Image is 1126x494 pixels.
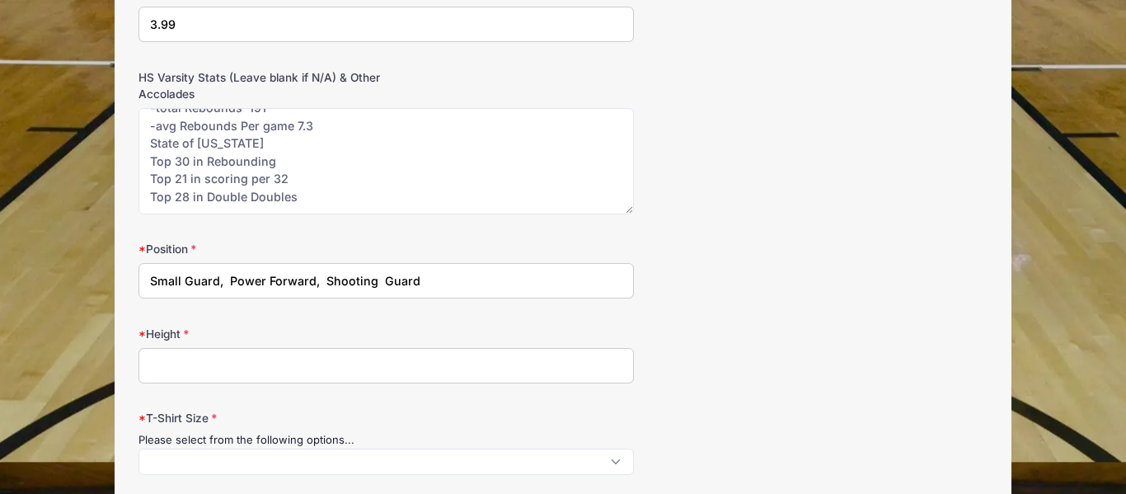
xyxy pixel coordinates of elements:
div: Please select from the following options... [138,432,634,449]
label: Position [138,241,421,257]
textarea: Search [148,457,157,472]
label: HS Varsity Stats (Leave blank if N/A) & Other Accolades [138,69,421,103]
label: T-Shirt Size [138,410,421,426]
label: Height [138,326,421,342]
